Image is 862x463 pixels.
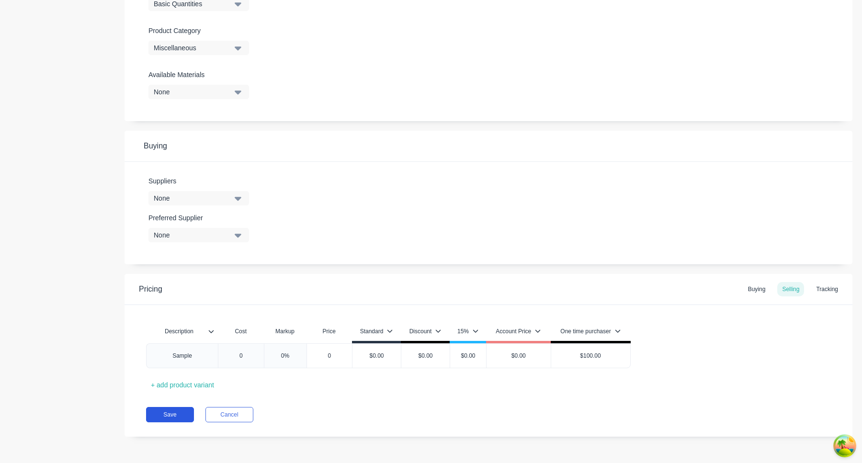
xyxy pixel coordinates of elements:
[159,350,206,362] div: Sample
[457,327,478,336] div: 15%
[146,378,219,393] div: + add product variant
[218,322,264,341] div: Cost
[148,41,249,55] button: Miscellaneous
[401,344,450,368] div: $0.00
[148,191,249,205] button: None
[154,230,230,240] div: None
[148,176,249,186] label: Suppliers
[154,87,230,97] div: None
[148,213,249,223] label: Preferred Supplier
[743,282,771,296] div: Buying
[551,344,630,368] div: $100.00
[306,344,353,368] div: 0
[409,327,442,336] div: Discount
[444,344,492,368] div: $0.00
[146,319,212,343] div: Description
[264,322,306,341] div: Markup
[811,282,843,296] div: Tracking
[146,322,218,341] div: Description
[306,322,352,341] div: Price
[777,282,804,296] div: Selling
[835,436,854,455] button: Open Tanstack query devtools
[487,344,551,368] div: $0.00
[125,131,852,162] div: Buying
[261,344,309,368] div: 0%
[352,344,401,368] div: $0.00
[154,43,230,53] div: Miscellaneous
[148,228,249,242] button: None
[205,407,253,422] button: Cancel
[154,193,230,203] div: None
[560,327,620,336] div: One time purchaser
[146,343,631,368] div: Sample00%0$0.00$0.00$0.00$0.00$100.00
[139,283,162,295] div: Pricing
[217,344,265,368] div: 0
[148,26,244,36] label: Product Category
[496,327,541,336] div: Account Price
[360,327,393,336] div: Standard
[148,70,249,80] label: Available Materials
[146,407,194,422] button: Save
[148,85,249,99] button: None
